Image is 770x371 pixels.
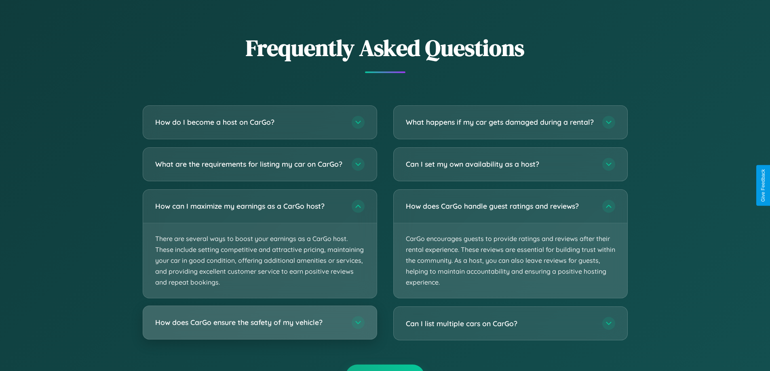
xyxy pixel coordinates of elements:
h3: What are the requirements for listing my car on CarGo? [155,159,344,169]
h3: What happens if my car gets damaged during a rental? [406,117,594,127]
div: Give Feedback [760,169,766,202]
h3: Can I set my own availability as a host? [406,159,594,169]
p: CarGo encourages guests to provide ratings and reviews after their rental experience. These revie... [394,223,627,298]
h3: How does CarGo ensure the safety of my vehicle? [155,318,344,328]
h2: Frequently Asked Questions [143,32,628,63]
h3: How do I become a host on CarGo? [155,117,344,127]
p: There are several ways to boost your earnings as a CarGo host. These include setting competitive ... [143,223,377,298]
h3: Can I list multiple cars on CarGo? [406,319,594,329]
h3: How does CarGo handle guest ratings and reviews? [406,201,594,211]
h3: How can I maximize my earnings as a CarGo host? [155,201,344,211]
